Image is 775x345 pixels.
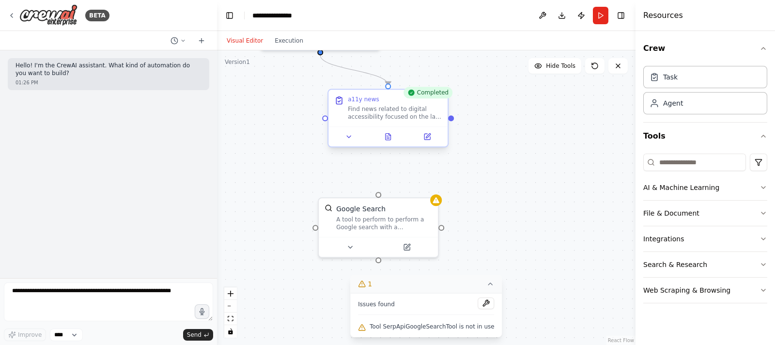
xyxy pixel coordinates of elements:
span: Improve [18,331,42,339]
span: 1 [368,279,372,289]
div: Task [663,72,678,82]
button: toggle interactivity [224,325,237,338]
button: Crew [643,35,767,62]
a: React Flow attribution [608,338,634,343]
div: BETA [85,10,109,21]
button: Hide Tools [528,58,581,74]
button: Improve [4,329,46,341]
button: zoom out [224,300,237,313]
button: View output [368,131,409,142]
button: Integrations [643,226,767,251]
button: Hide left sidebar [223,9,236,22]
button: Search & Research [643,252,767,277]
div: a11y news [348,95,379,103]
div: 01:26 PM [15,79,201,86]
button: Switch to previous chat [167,35,190,47]
button: AI & Machine Learning [643,175,767,200]
button: Open in side panel [379,241,434,253]
button: fit view [224,313,237,325]
button: Open in side panel [411,131,444,142]
div: Version 1 [225,58,250,66]
span: Issues found [358,300,395,308]
div: Find news related to digital accessibility focused on the last week. Use Google Search tool to fi... [348,105,442,121]
img: Logo [19,4,77,26]
span: Send [187,331,201,339]
div: SerpApiGoogleSearchToolGoogle SearchA tool to perform to perform a Google search with a search_qu... [318,197,439,258]
button: 1 [350,275,502,293]
g: Edge from 68afb401-6356-417f-a895-82782d58371c to 9286a12d-d3dd-4718-9aed-d29af51a57dd [315,55,393,85]
div: A tool to perform to perform a Google search with a search_query. [336,216,432,231]
span: Hide Tools [546,62,575,70]
button: Tools [643,123,767,150]
button: zoom in [224,287,237,300]
button: Visual Editor [221,35,269,47]
div: Completed [403,87,452,98]
h4: Resources [643,10,683,21]
div: Tools [643,150,767,311]
div: Google Search [336,204,386,214]
p: Hello! I'm the CrewAI assistant. What kind of automation do you want to build? [15,62,201,77]
div: Completeda11y newsFind news related to digital accessibility focused on the last week. Use Google... [327,91,449,149]
nav: breadcrumb [252,11,301,20]
button: File & Document [643,201,767,226]
div: Crew [643,62,767,122]
div: React Flow controls [224,287,237,338]
button: Hide right sidebar [614,9,628,22]
button: Click to speak your automation idea [195,304,209,319]
button: Send [183,329,213,341]
button: Web Scraping & Browsing [643,278,767,303]
img: SerpApiGoogleSearchTool [325,204,332,212]
div: Agent [663,98,683,108]
button: Execution [269,35,309,47]
button: Start a new chat [194,35,209,47]
span: Tool SerpApiGoogleSearchTool is not in use [370,323,494,330]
